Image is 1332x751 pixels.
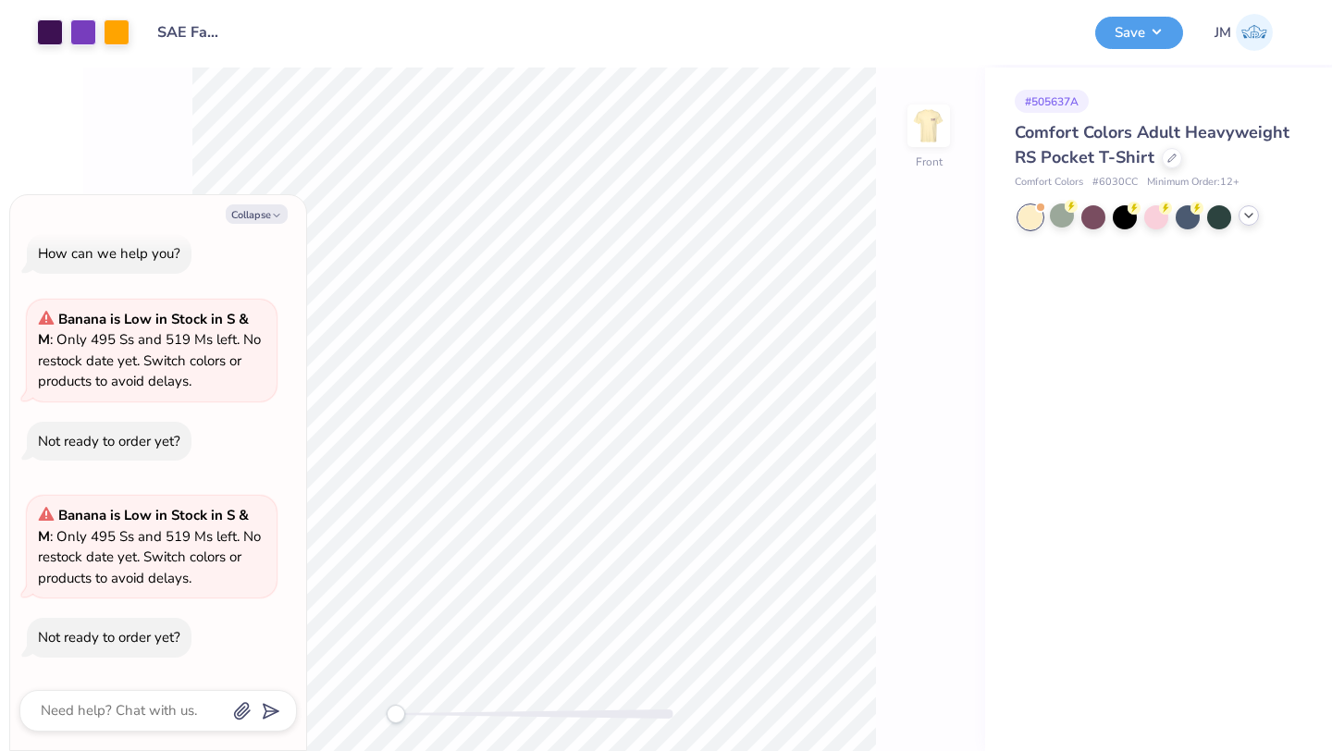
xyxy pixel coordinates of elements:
[38,310,261,391] span: : Only 495 Ss and 519 Ms left. No restock date yet. Switch colors or products to avoid delays.
[38,310,249,350] strong: Banana is Low in Stock in S & M
[1095,17,1183,49] button: Save
[916,154,943,170] div: Front
[38,506,261,587] span: : Only 495 Ss and 519 Ms left. No restock date yet. Switch colors or products to avoid delays.
[38,244,180,263] div: How can we help you?
[143,14,234,51] input: Untitled Design
[1236,14,1273,51] img: Jackson Moore
[226,204,288,224] button: Collapse
[1092,175,1138,191] span: # 6030CC
[1015,121,1289,168] span: Comfort Colors Adult Heavyweight RS Pocket T-Shirt
[1015,175,1083,191] span: Comfort Colors
[1147,175,1239,191] span: Minimum Order: 12 +
[1015,90,1089,113] div: # 505637A
[38,506,249,546] strong: Banana is Low in Stock in S & M
[38,628,180,646] div: Not ready to order yet?
[910,107,947,144] img: Front
[1206,14,1281,51] a: JM
[1215,22,1231,43] span: JM
[387,705,405,723] div: Accessibility label
[38,432,180,450] div: Not ready to order yet?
